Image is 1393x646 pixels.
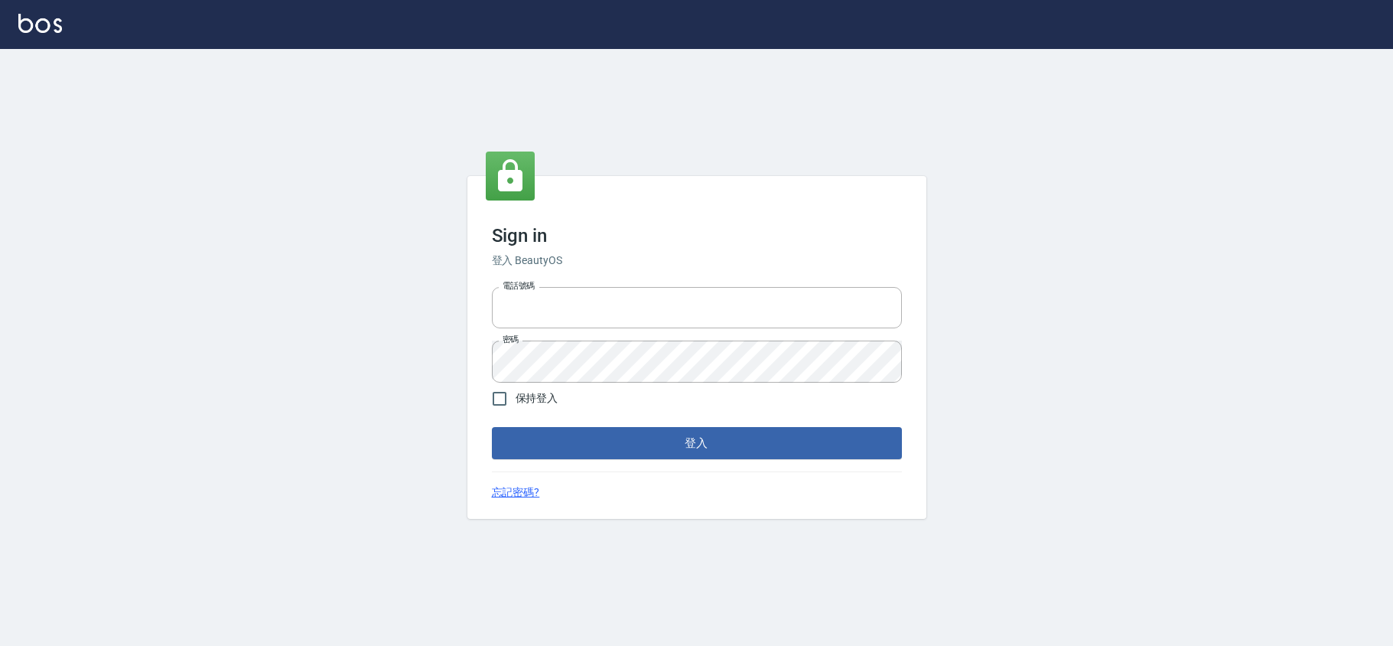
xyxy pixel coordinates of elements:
[492,427,902,459] button: 登入
[503,334,519,345] label: 密碼
[516,390,558,406] span: 保持登入
[492,225,902,246] h3: Sign in
[492,253,902,269] h6: 登入 BeautyOS
[503,280,535,292] label: 電話號碼
[18,14,62,33] img: Logo
[492,484,540,501] a: 忘記密碼?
